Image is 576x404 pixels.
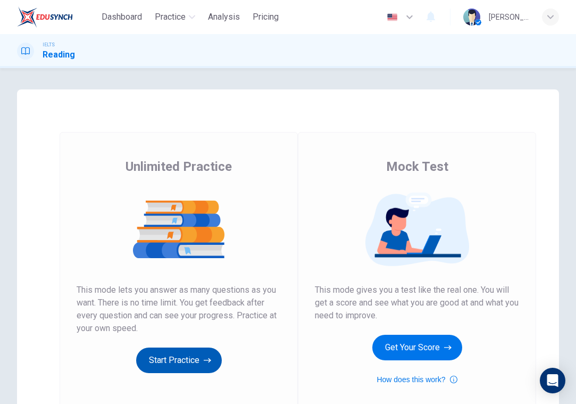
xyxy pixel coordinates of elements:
[463,9,480,26] img: Profile picture
[97,7,146,27] button: Dashboard
[17,6,73,28] img: EduSynch logo
[17,6,97,28] a: EduSynch logo
[102,11,142,23] span: Dashboard
[204,7,244,27] button: Analysis
[77,284,281,335] span: This mode lets you answer as many questions as you want. There is no time limit. You get feedback...
[386,13,399,21] img: en
[386,158,448,175] span: Mock Test
[253,11,279,23] span: Pricing
[43,41,55,48] span: IELTS
[136,348,222,373] button: Start Practice
[377,373,457,386] button: How does this work?
[151,7,199,27] button: Practice
[126,158,232,175] span: Unlimited Practice
[489,11,529,23] div: [PERSON_NAME]
[155,11,186,23] span: Practice
[43,48,75,61] h1: Reading
[248,7,283,27] button: Pricing
[540,368,565,393] div: Open Intercom Messenger
[372,335,462,360] button: Get Your Score
[315,284,519,322] span: This mode gives you a test like the real one. You will get a score and see what you are good at a...
[208,11,240,23] span: Analysis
